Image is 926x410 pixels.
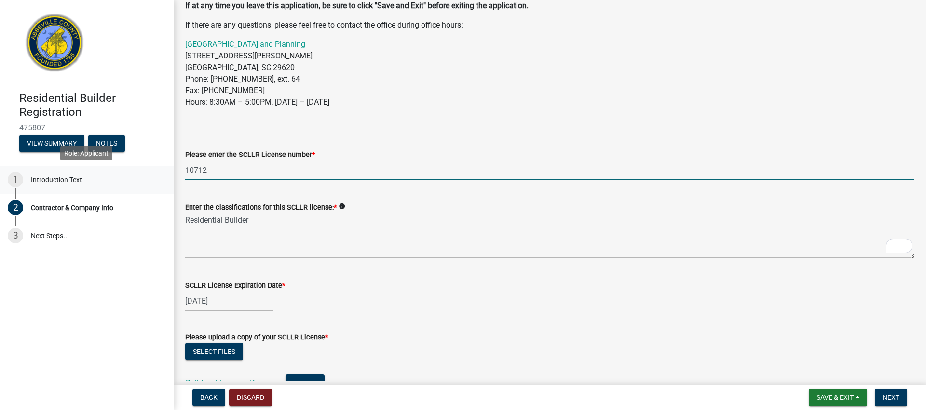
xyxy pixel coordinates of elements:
button: Discard [229,389,272,406]
button: Save & Exit [809,389,867,406]
label: Enter the classifications for this SCLLR license: [185,204,337,211]
strong: If at any time you leave this application, be sure to click "Save and Exit" before exiting the ap... [185,1,529,10]
div: 2 [8,200,23,215]
img: Abbeville County, South Carolina [19,10,90,81]
a: Builders License.pdf [186,378,255,387]
p: [STREET_ADDRESS][PERSON_NAME] [GEOGRAPHIC_DATA], SC 29620 Phone: [PHONE_NUMBER], ext. 64 Fax: [PH... [185,39,914,108]
span: Save & Exit [817,394,854,401]
button: Delete [286,374,325,392]
label: Please upload a copy of your SCLLR License [185,334,328,341]
wm-modal-confirm: Delete Document [286,379,325,388]
div: 3 [8,228,23,243]
span: 475807 [19,123,154,132]
button: Back [192,389,225,406]
button: Notes [88,135,125,152]
button: Select files [185,343,243,360]
div: 1 [8,172,23,187]
div: Contractor & Company Info [31,204,113,211]
wm-modal-confirm: Notes [88,140,125,148]
wm-modal-confirm: Summary [19,140,84,148]
span: Next [883,394,899,401]
i: info [339,203,345,210]
input: mm/dd/yyyy [185,291,273,311]
p: If there are any questions, please feel free to contact the office during office hours: [185,19,914,31]
div: Role: Applicant [60,146,112,160]
div: Introduction Text [31,176,82,183]
label: Please enter the SCLLR License number [185,152,315,158]
h4: Residential Builder Registration [19,91,166,119]
textarea: To enrich screen reader interactions, please activate Accessibility in Grammarly extension settings [185,213,914,258]
button: View Summary [19,135,84,152]
a: [GEOGRAPHIC_DATA] and Planning [185,40,305,49]
label: SCLLR License Expiration Date [185,283,285,289]
button: Next [875,389,907,406]
span: Back [200,394,218,401]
